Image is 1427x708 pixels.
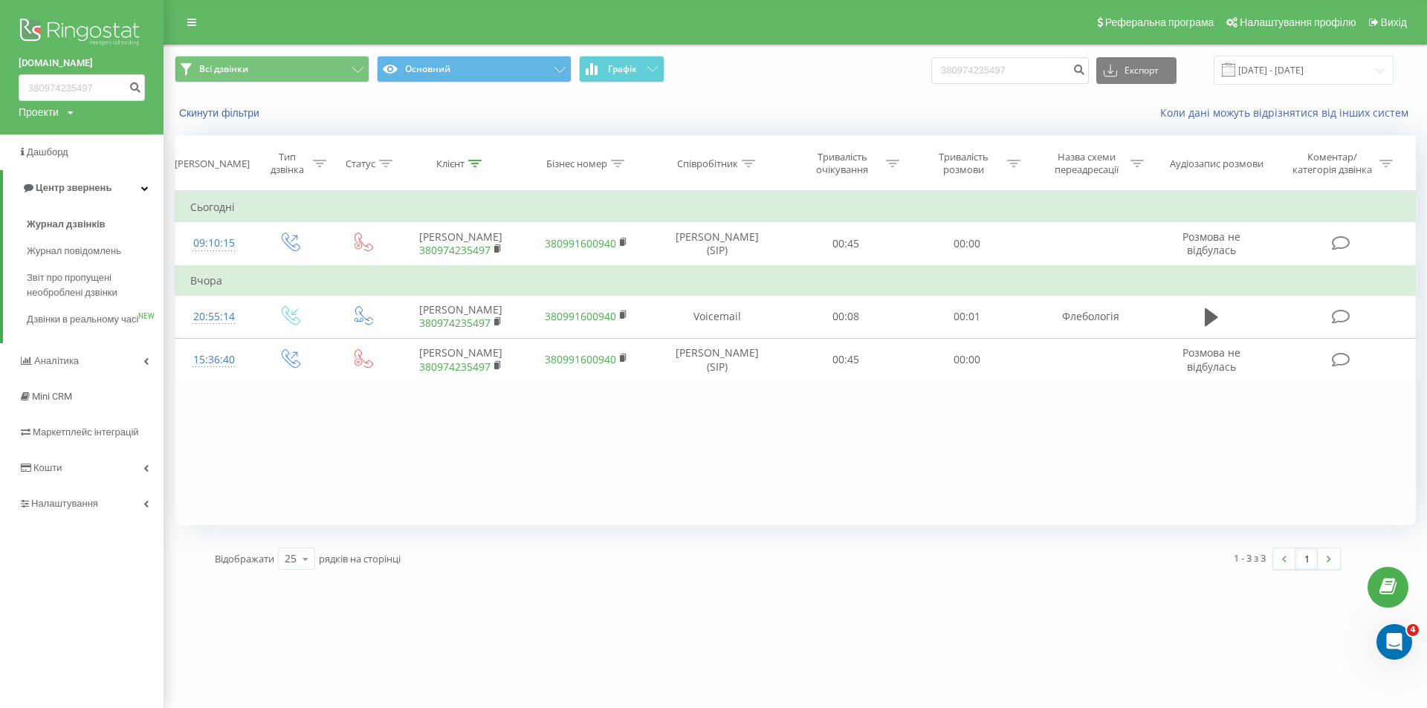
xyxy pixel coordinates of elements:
[1289,151,1376,176] div: Коментар/категорія дзвінка
[27,312,138,327] span: Дзвінки в реальному часі
[1047,151,1127,176] div: Назва схеми переадресації
[175,157,250,170] div: [PERSON_NAME]
[419,243,491,257] a: 380974235497
[436,157,465,170] div: Клієнт
[1160,105,1416,120] a: Коли дані можуть відрізнятися вiд інших систем
[650,338,785,381] td: [PERSON_NAME] (SIP)
[1182,345,1240,373] span: Розмова не відбулась
[924,151,1003,176] div: Тривалість розмови
[1182,230,1240,257] span: Розмова не відбулась
[190,229,238,258] div: 09:10:15
[19,105,59,120] div: Проекти
[27,264,164,306] a: Звіт про пропущені необроблені дзвінки
[190,345,238,374] div: 15:36:40
[786,295,907,338] td: 00:08
[346,157,375,170] div: Статус
[33,426,139,438] span: Маркетплейс інтеграцій
[175,56,369,82] button: Всі дзвінки
[1381,16,1407,28] span: Вихід
[1295,548,1318,569] a: 1
[1407,624,1419,636] span: 4
[285,551,297,566] div: 25
[3,170,164,206] a: Центр звернень
[27,146,68,157] span: Дашборд
[199,63,248,75] span: Всі дзвінки
[34,355,79,366] span: Аналiтика
[27,211,164,238] a: Журнал дзвінків
[215,552,274,565] span: Відображати
[1105,16,1214,28] span: Реферальна програма
[579,56,664,82] button: Графік
[545,309,616,323] a: 380991600940
[608,64,637,74] span: Графік
[19,15,145,52] img: Ringostat logo
[27,238,164,264] a: Журнал повідомлень
[36,182,111,193] span: Центр звернень
[1234,551,1266,565] div: 1 - 3 з 3
[931,57,1089,84] input: Пошук за номером
[786,338,907,381] td: 00:45
[175,192,1416,222] td: Сьогодні
[266,151,309,176] div: Тип дзвінка
[907,338,1028,381] td: 00:00
[175,266,1416,296] td: Вчора
[32,391,72,402] span: Mini CRM
[1170,157,1263,170] div: Аудіозапис розмови
[545,236,616,250] a: 380991600940
[27,270,156,300] span: Звіт про пропущені необроблені дзвінки
[650,222,785,266] td: [PERSON_NAME] (SIP)
[398,222,523,266] td: [PERSON_NAME]
[803,151,882,176] div: Тривалість очікування
[190,302,238,331] div: 20:55:14
[319,552,401,565] span: рядків на сторінці
[907,295,1028,338] td: 00:01
[1240,16,1356,28] span: Налаштування профілю
[677,157,738,170] div: Співробітник
[19,74,145,101] input: Пошук за номером
[398,338,523,381] td: [PERSON_NAME]
[19,56,145,71] a: [DOMAIN_NAME]
[27,217,106,232] span: Журнал дзвінків
[377,56,572,82] button: Основний
[546,157,607,170] div: Бізнес номер
[27,306,164,333] a: Дзвінки в реальному часіNEW
[650,295,785,338] td: Voicemail
[419,316,491,330] a: 380974235497
[907,222,1028,266] td: 00:00
[1096,57,1177,84] button: Експорт
[786,222,907,266] td: 00:45
[31,498,98,509] span: Налаштування
[33,462,62,473] span: Кошти
[398,295,523,338] td: [PERSON_NAME]
[545,352,616,366] a: 380991600940
[175,106,267,120] button: Скинути фільтри
[419,360,491,374] a: 380974235497
[1028,295,1153,338] td: Флебологія
[27,244,121,259] span: Журнал повідомлень
[1376,624,1412,660] iframe: Intercom live chat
